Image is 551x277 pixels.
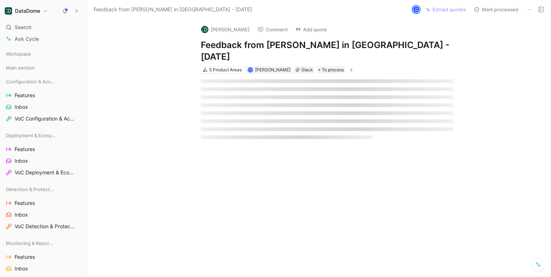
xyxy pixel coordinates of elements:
[3,6,50,16] button: DataDomeDataDome
[15,265,28,272] span: Inbox
[15,253,35,261] span: Features
[3,263,85,274] a: Inbox
[3,130,85,178] div: Deployment & EcosystemFeaturesInboxVoC Deployment & Ecosystem
[3,155,85,166] a: Inbox
[3,130,85,141] div: Deployment & Ecosystem
[3,238,85,249] div: Monitoring & Reporting
[15,35,39,43] span: Ask Cycle
[6,64,35,71] span: Main section
[413,6,420,13] div: C
[15,103,28,111] span: Inbox
[3,76,85,87] div: Configuration & Access
[6,132,56,139] span: Deployment & Ecosystem
[15,223,75,230] span: VoC Detection & Protection
[470,4,521,15] button: Mark processed
[3,102,85,112] a: Inbox
[3,90,85,101] a: Features
[201,26,208,33] img: logo
[3,184,85,195] div: Detection & Protection
[15,157,28,165] span: Inbox
[255,67,290,72] span: [PERSON_NAME]
[3,113,85,124] a: VoC Configuration & Access
[6,78,55,85] span: Configuration & Access
[301,66,313,74] div: Slack
[3,33,85,44] a: Ask Cycle
[422,4,469,15] button: Extract quotes
[94,5,252,14] span: Feedback from [PERSON_NAME] in [GEOGRAPHIC_DATA] - [DATE]
[201,39,453,63] h1: Feedback from [PERSON_NAME] in [GEOGRAPHIC_DATA] - [DATE]
[322,66,344,74] span: To process
[3,198,85,209] a: Features
[15,146,35,153] span: Features
[15,169,75,176] span: VoC Deployment & Ecosystem
[15,199,35,207] span: Features
[3,62,85,73] div: Main section
[3,167,85,178] a: VoC Deployment & Ecosystem
[248,68,252,72] div: G
[6,50,31,58] span: Workspace
[6,186,55,193] span: Detection & Protection
[3,62,85,75] div: Main section
[3,221,85,232] a: VoC Detection & Protection
[3,22,85,33] div: Search
[317,66,345,74] div: To process
[198,24,253,35] button: logo[PERSON_NAME]
[3,76,85,124] div: Configuration & AccessFeaturesInboxVoC Configuration & Access
[292,24,330,35] button: Add quote
[15,23,31,32] span: Search
[3,209,85,220] a: Inbox
[15,115,75,122] span: VoC Configuration & Access
[5,7,12,15] img: DataDome
[3,144,85,155] a: Features
[209,66,242,74] div: 5 Product Areas
[15,92,35,99] span: Features
[15,8,40,14] h1: DataDome
[254,24,291,35] button: Comment
[6,240,55,247] span: Monitoring & Reporting
[15,211,28,218] span: Inbox
[3,184,85,232] div: Detection & ProtectionFeaturesInboxVoC Detection & Protection
[3,252,85,262] a: Features
[3,48,85,59] div: Workspace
